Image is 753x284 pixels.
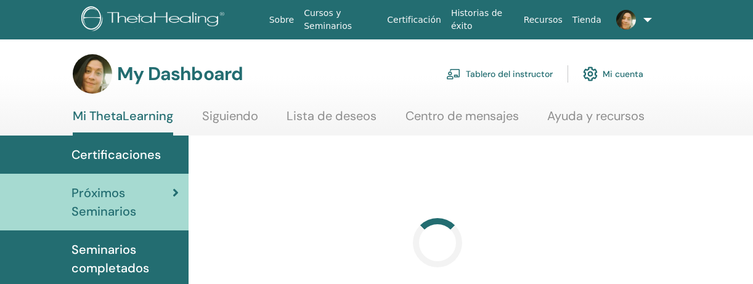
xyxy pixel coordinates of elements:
[299,2,382,38] a: Cursos y Seminarios
[547,108,645,132] a: Ayuda y recursos
[616,10,636,30] img: default.jpg
[446,2,519,38] a: Historias de éxito
[71,145,161,164] span: Certificaciones
[405,108,519,132] a: Centro de mensajes
[287,108,376,132] a: Lista de deseos
[568,9,606,31] a: Tienda
[264,9,299,31] a: Sobre
[71,240,179,277] span: Seminarios completados
[583,60,643,87] a: Mi cuenta
[382,9,446,31] a: Certificación
[446,68,461,79] img: chalkboard-teacher.svg
[446,60,553,87] a: Tablero del instructor
[71,184,173,221] span: Próximos Seminarios
[73,108,173,136] a: Mi ThetaLearning
[202,108,258,132] a: Siguiendo
[519,9,568,31] a: Recursos
[583,63,598,84] img: cog.svg
[117,63,243,85] h3: My Dashboard
[73,54,112,94] img: default.jpg
[81,6,229,34] img: logo.png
